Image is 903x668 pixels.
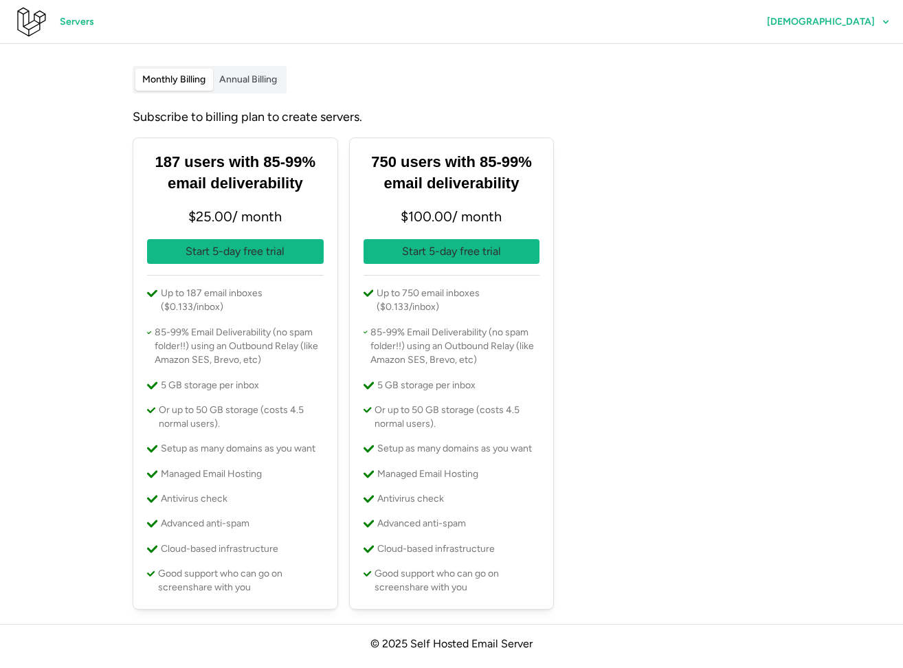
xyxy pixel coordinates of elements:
[161,467,262,481] p: Managed Email Hosting
[161,492,227,506] p: Antivirus check
[754,10,903,34] button: [DEMOGRAPHIC_DATA]
[375,567,539,595] p: Good support who can go on screenshare with you
[38,22,67,33] div: v 4.0.25
[22,22,33,33] img: logo_orange.svg
[377,379,476,392] p: 5 GB storage per inbox
[186,243,285,260] p: Start 5-day free trial
[161,542,278,556] p: Cloud-based infrastructure
[219,74,277,85] span: Annual Billing
[60,10,94,34] span: Servers
[37,80,48,91] img: tab_domain_overview_orange.svg
[147,205,324,228] p: $ 25.00 / month
[159,403,324,432] p: Or up to 50 GB storage (costs 4.5 normal users).
[147,152,324,194] h3: 187 users with 85-99% email deliverability
[364,152,540,194] h3: 750 users with 85-99% email deliverability
[377,517,466,531] p: Advanced anti-spam
[377,442,532,456] p: Setup as many domains as you want
[158,567,323,595] p: Good support who can go on screenshare with you
[161,379,259,392] p: 5 GB storage per inbox
[152,81,232,90] div: Keywords by Traffic
[364,239,540,264] button: Start 5-day free trial
[364,205,540,228] p: $ 100.00 / month
[377,492,444,506] p: Antivirus check
[767,17,875,27] span: [DEMOGRAPHIC_DATA]
[161,287,324,315] p: Up to 187 email inboxes ($0.133/inbox)
[370,326,539,368] p: 85-99% Email Deliverability (no spam folder!!) using an Outbound Relay (like Amazon SES, Brevo, etc)
[147,239,324,264] button: Start 5-day free trial
[377,542,495,556] p: Cloud-based infrastructure
[155,326,324,368] p: 85-99% Email Deliverability (no spam folder!!) using an Outbound Relay (like Amazon SES, Brevo, etc)
[22,36,33,47] img: website_grey.svg
[52,81,123,90] div: Domain Overview
[36,36,151,47] div: Domain: [DOMAIN_NAME]
[375,403,539,432] p: Or up to 50 GB storage (costs 4.5 normal users).
[47,10,107,34] a: Servers
[377,287,539,315] p: Up to 750 email inboxes ($0.133/inbox)
[137,80,148,91] img: tab_keywords_by_traffic_grey.svg
[133,107,770,127] div: Subscribe to billing plan to create servers.
[377,467,478,481] p: Managed Email Hosting
[142,74,205,85] span: Monthly Billing
[161,517,249,531] p: Advanced anti-spam
[161,442,315,456] p: Setup as many domains as you want
[402,243,501,260] p: Start 5-day free trial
